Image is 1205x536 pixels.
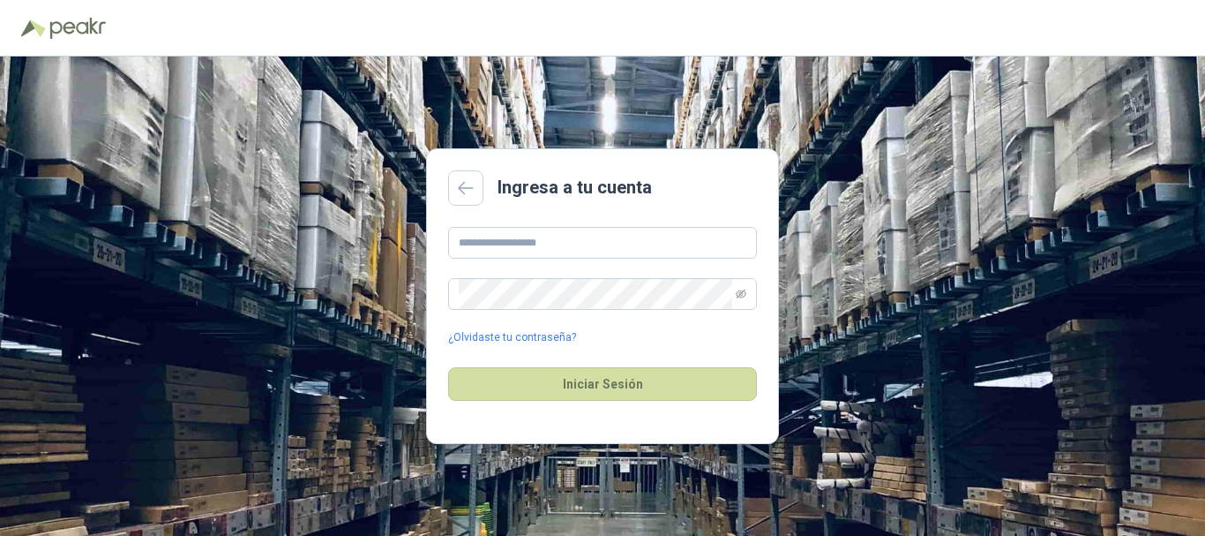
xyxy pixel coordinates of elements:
img: Logo [21,19,46,37]
img: Peakr [49,18,106,39]
a: ¿Olvidaste tu contraseña? [448,329,576,346]
h2: Ingresa a tu cuenta [498,174,652,201]
button: Iniciar Sesión [448,367,757,401]
span: eye-invisible [736,289,746,299]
